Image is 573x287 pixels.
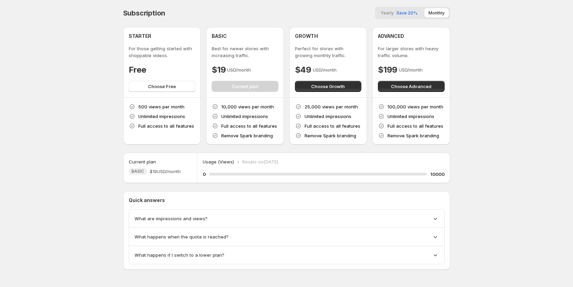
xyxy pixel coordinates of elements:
[138,113,185,120] p: Unlimited impressions
[221,132,273,139] p: Remove Spark branding
[313,66,337,73] p: USD/month
[388,103,443,110] p: 100,000 views per month
[212,45,278,59] p: Best for newer stores with increasing traffic.
[305,132,356,139] p: Remove Spark branding
[212,33,227,40] h4: BASIC
[148,83,176,90] span: Choose Free
[295,81,362,92] button: Choose Growth
[138,123,194,129] p: Full access to all features
[424,8,449,18] button: Monthly
[129,64,146,75] h4: Free
[388,123,443,129] p: Full access to all features
[203,171,206,178] h5: 0
[212,64,226,75] h4: $19
[135,233,229,240] span: What happens when the quota is reached?
[221,113,268,120] p: Unlimited impressions
[391,83,431,90] span: Choose Advanced
[378,64,397,75] h4: $199
[378,81,445,92] button: Choose Advanced
[388,132,439,139] p: Remove Spark branding
[295,45,362,59] p: Perfect for stores with growing monthly traffic.
[378,45,445,59] p: For larger stores with heavy traffic volume.
[123,9,166,17] h4: Subscription
[388,113,434,120] p: Unlimited impressions
[138,103,184,110] p: 500 views per month
[295,33,318,40] h4: GROWTH
[376,8,422,18] button: YearlySave 20%
[227,66,251,73] p: USD/month
[378,33,404,40] h4: ADVANCED
[135,215,208,222] span: What are impressions and views?
[135,252,224,258] span: What happens if I switch to a lower plan?
[129,45,195,59] p: For those getting started with shoppable videos.
[221,123,277,129] p: Full access to all features
[396,10,417,15] span: Save 20%
[242,158,278,165] p: Resets on [DATE]
[295,64,311,75] h4: $49
[305,113,351,120] p: Unlimited impressions
[305,123,360,129] p: Full access to all features
[131,169,144,174] span: BASIC
[129,33,151,40] h4: STARTER
[203,158,234,165] p: Usage (Views)
[430,171,445,178] h5: 10000
[129,197,445,204] p: Quick answers
[129,158,156,165] h5: Current plan
[399,66,423,73] p: USD/month
[311,83,345,90] span: Choose Growth
[129,81,195,92] button: Choose Free
[305,103,358,110] p: 25,000 views per month
[381,10,394,15] span: Yearly
[150,168,181,175] span: $19 USD/month
[221,103,274,110] p: 10,000 views per month
[237,158,240,165] p: •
